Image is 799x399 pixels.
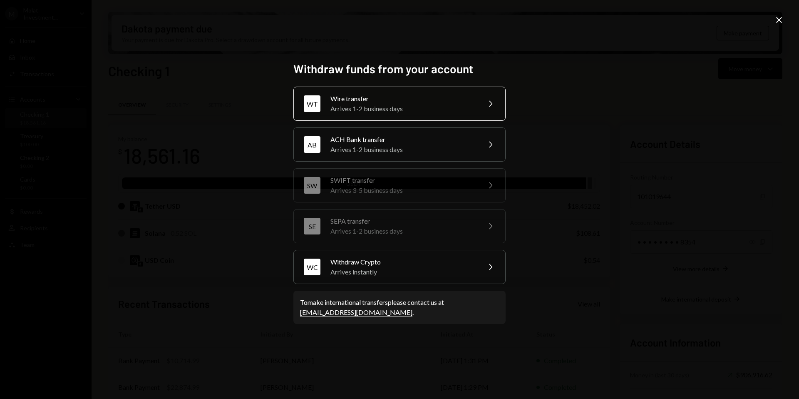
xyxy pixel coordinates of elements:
div: Arrives 1-2 business days [330,226,475,236]
div: SW [304,177,320,194]
div: Arrives 1-2 business days [330,104,475,114]
div: WC [304,259,320,275]
a: [EMAIL_ADDRESS][DOMAIN_NAME] [300,308,412,317]
button: WCWithdraw CryptoArrives instantly [293,250,506,284]
div: SEPA transfer [330,216,475,226]
button: WTWire transferArrives 1-2 business days [293,87,506,121]
button: SWSWIFT transferArrives 3-5 business days [293,168,506,202]
button: SESEPA transferArrives 1-2 business days [293,209,506,243]
div: Arrives instantly [330,267,475,277]
div: WT [304,95,320,112]
div: Withdraw Crypto [330,257,475,267]
div: To make international transfers please contact us at . [300,297,499,317]
div: SE [304,218,320,234]
h2: Withdraw funds from your account [293,61,506,77]
div: AB [304,136,320,153]
div: Arrives 1-2 business days [330,145,475,155]
div: Wire transfer [330,94,475,104]
div: Arrives 3-5 business days [330,185,475,195]
div: SWIFT transfer [330,175,475,185]
div: ACH Bank transfer [330,135,475,145]
button: ABACH Bank transferArrives 1-2 business days [293,127,506,162]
